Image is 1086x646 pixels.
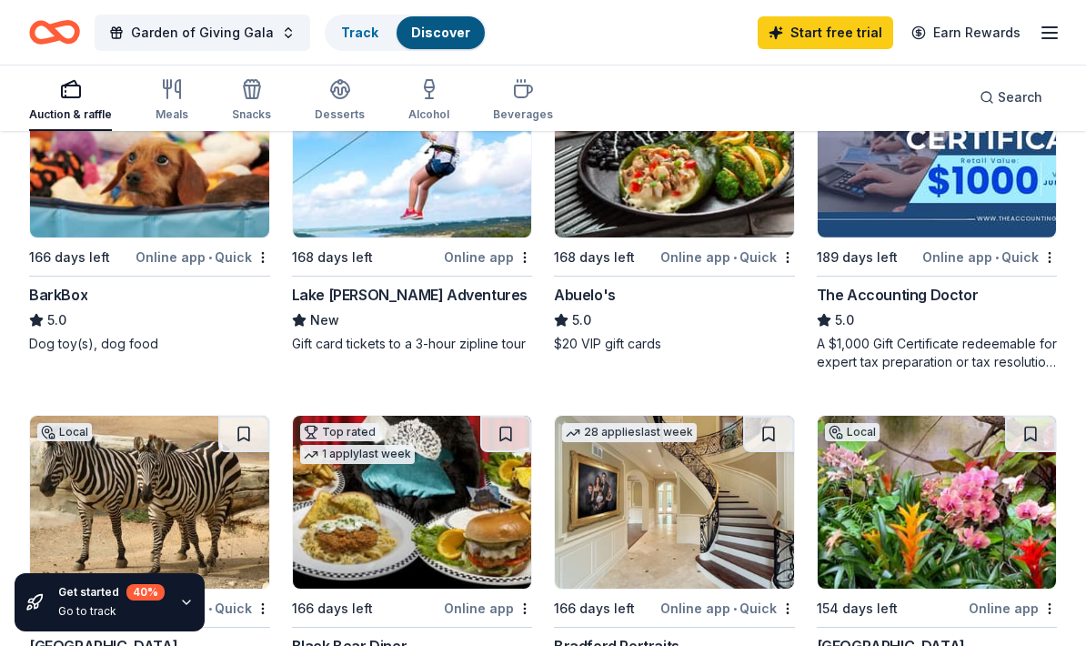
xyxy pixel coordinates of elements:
button: Beverages [493,71,553,131]
div: 1 apply last week [300,445,415,464]
img: Image for BarkBox [30,65,269,237]
a: Track [341,25,378,40]
span: • [733,601,737,616]
button: TrackDiscover [325,15,487,51]
div: Online app Quick [922,246,1057,268]
span: Garden of Giving Gala [131,22,274,44]
div: 166 days left [29,247,110,268]
div: Local [37,423,92,441]
div: Meals [156,107,188,122]
div: Online app Quick [136,246,270,268]
div: 166 days left [554,598,635,620]
div: Online app [444,597,532,620]
div: Go to track [58,604,165,619]
div: Local [825,423,880,441]
img: Image for San Antonio Zoo [30,416,269,589]
span: 5.0 [47,309,66,331]
div: Abuelo's [554,284,616,306]
button: Desserts [315,71,365,131]
a: Image for The Accounting DoctorTop rated22 applieslast week189 days leftOnline app•QuickThe Accou... [817,64,1058,371]
span: • [995,250,999,265]
div: 168 days left [292,247,373,268]
button: Garden of Giving Gala [95,15,310,51]
div: Alcohol [408,107,449,122]
button: Meals [156,71,188,131]
img: Image for Abuelo's [555,65,794,237]
span: • [208,250,212,265]
div: Auction & raffle [29,107,112,122]
a: Discover [411,25,470,40]
div: $20 VIP gift cards [554,335,795,353]
div: BarkBox [29,284,87,306]
div: A $1,000 Gift Certificate redeemable for expert tax preparation or tax resolution services—recipi... [817,335,1058,371]
button: Snacks [232,71,271,131]
div: Online app [444,246,532,268]
div: Beverages [493,107,553,122]
div: Get started [58,584,165,601]
div: 28 applies last week [562,423,697,442]
div: Online app Quick [660,246,795,268]
a: Image for BarkBoxTop rated12 applieslast week166 days leftOnline app•QuickBarkBox5.0Dog toy(s), d... [29,64,270,353]
div: Dog toy(s), dog food [29,335,270,353]
a: Earn Rewards [900,16,1031,49]
span: 5.0 [572,309,591,331]
a: Image for Lake Travis Zipline AdventuresLocal168 days leftOnline appLake [PERSON_NAME] Adventures... [292,64,533,353]
img: Image for San Antonio Botanical Garden [818,416,1057,589]
img: Image for The Accounting Doctor [818,65,1057,237]
div: Snacks [232,107,271,122]
div: Top rated [300,423,379,441]
div: The Accounting Doctor [817,284,979,306]
a: Image for Abuelo's Top rated2 applieslast week168 days leftOnline app•QuickAbuelo's5.0$20 VIP gif... [554,64,795,353]
div: 189 days left [817,247,898,268]
div: 168 days left [554,247,635,268]
img: Image for Bradford Portraits [555,416,794,589]
button: Search [965,79,1057,116]
div: Desserts [315,107,365,122]
button: Auction & raffle [29,71,112,131]
a: Start free trial [758,16,893,49]
button: Alcohol [408,71,449,131]
div: Online app [969,597,1057,620]
img: Image for Lake Travis Zipline Adventures [293,65,532,237]
div: 154 days left [817,598,898,620]
div: 40 % [126,584,165,601]
div: 166 days left [292,598,373,620]
div: Gift card tickets to a 3-hour zipline tour [292,335,533,353]
div: Online app Quick [660,597,795,620]
span: • [733,250,737,265]
a: Home [29,11,80,54]
span: New [310,309,339,331]
div: Lake [PERSON_NAME] Adventures [292,284,528,306]
span: Search [998,86,1042,108]
span: 5.0 [835,309,854,331]
img: Image for Black Bear Diner [293,416,532,589]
